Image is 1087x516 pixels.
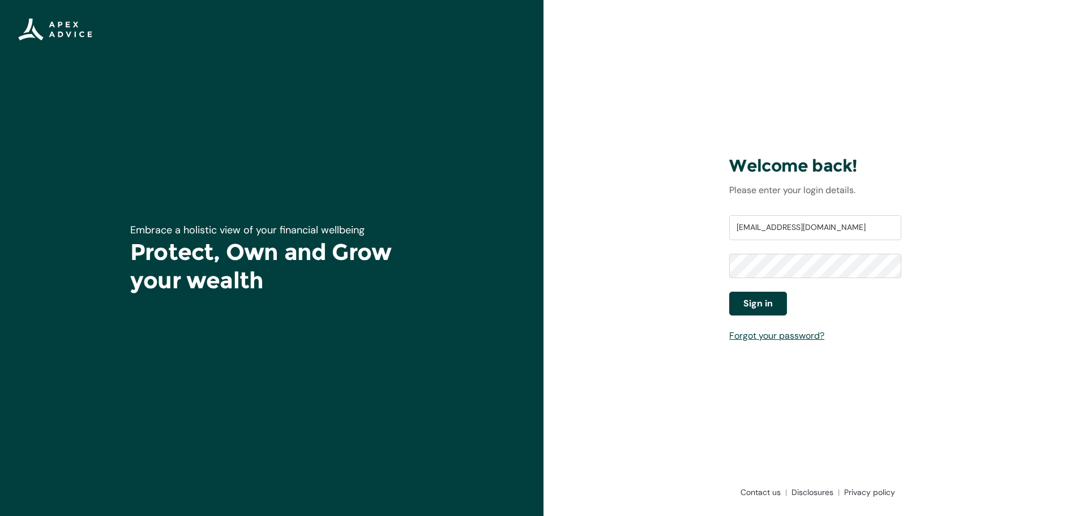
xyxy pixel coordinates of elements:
img: Apex Advice Group [18,18,92,41]
input: Username [729,215,901,240]
a: Disclosures [787,487,840,498]
span: Sign in [743,297,773,310]
h3: Welcome back! [729,155,901,177]
a: Privacy policy [840,487,895,498]
p: Please enter your login details. [729,184,901,197]
span: Embrace a holistic view of your financial wellbeing [130,223,365,237]
button: Sign in [729,292,787,315]
a: Forgot your password? [729,330,824,342]
a: Contact us [736,487,787,498]
h1: Protect, Own and Grow your wealth [130,238,413,295]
